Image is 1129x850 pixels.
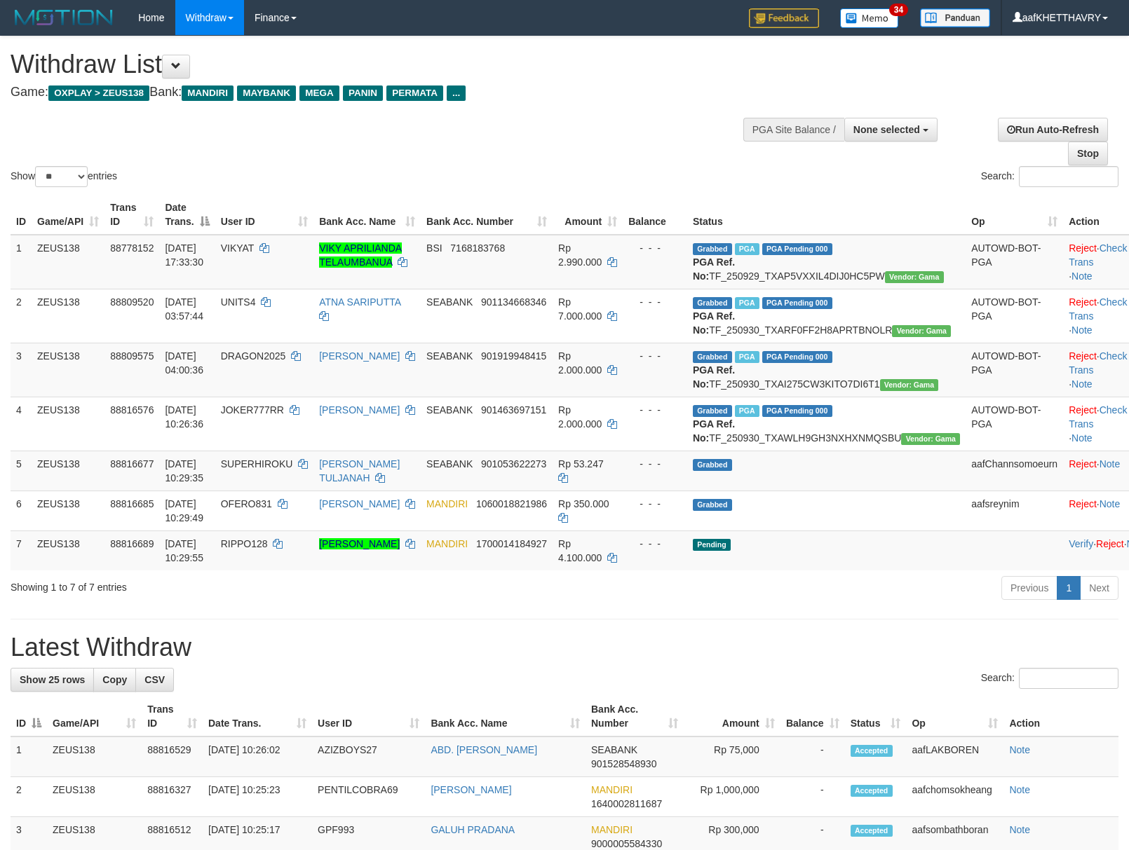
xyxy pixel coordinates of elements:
[1069,350,1097,362] a: Reject
[32,343,104,397] td: ZEUS138
[966,195,1063,235] th: Op: activate to sort column ascending
[693,351,732,363] span: Grabbed
[32,397,104,451] td: ZEUS138
[628,295,682,309] div: - - -
[693,539,731,551] span: Pending
[693,243,732,255] span: Grabbed
[11,343,32,397] td: 3
[693,418,735,444] b: PGA Ref. No:
[1069,242,1127,268] a: Check Trans
[1069,404,1127,430] a: Check Trans
[591,784,633,795] span: MANDIRI
[11,575,460,594] div: Showing 1 to 7 of 7 entries
[431,824,515,835] a: GALUH PRADANA
[981,166,1118,187] label: Search:
[1069,498,1097,509] a: Reject
[165,458,203,484] span: [DATE] 10:29:35
[102,674,127,685] span: Copy
[762,405,832,417] span: PGA Pending
[687,235,966,289] td: TF_250929_TXAP5VXXIL4DIJ0HC5PW
[165,242,203,268] span: [DATE] 17:33:30
[880,379,939,391] span: Vendor URL: https://trx31.1velocity.biz
[47,736,142,777] td: ZEUS138
[966,235,1063,289] td: AUTOWD-BOT-PGA
[221,296,256,308] span: UNITS4
[426,498,468,509] span: MANDIRI
[684,697,780,736] th: Amount: activate to sort column ascending
[110,404,154,416] span: 88816576
[1071,270,1093,282] a: Note
[11,85,738,100] h4: Game: Bank:
[684,736,780,777] td: Rp 75,000
[1009,824,1030,835] a: Note
[110,538,154,549] span: 88816689
[481,350,546,362] span: Copy 901919948415 to clipboard
[110,350,154,362] span: 88809575
[165,350,203,376] span: [DATE] 04:00:36
[1069,538,1093,549] a: Verify
[426,296,473,308] span: SEABANK
[762,243,832,255] span: PGA Pending
[11,736,47,777] td: 1
[844,118,938,142] button: None selected
[591,744,637,755] span: SEABANK
[319,458,400,484] a: [PERSON_NAME] TULJANAH
[1069,350,1127,376] a: Check Trans
[312,736,425,777] td: AZIZBOYS27
[144,674,165,685] span: CSV
[687,289,966,343] td: TF_250930_TXARF0FF2H8APRTBNOLR
[11,668,94,692] a: Show 25 rows
[142,697,203,736] th: Trans ID: activate to sort column ascending
[693,459,732,471] span: Grabbed
[135,668,174,692] a: CSV
[693,499,732,511] span: Grabbed
[1069,458,1097,469] a: Reject
[481,296,546,308] span: Copy 901134668346 to clipboard
[1009,744,1030,755] a: Note
[386,85,443,101] span: PERMATA
[628,457,682,471] div: - - -
[319,242,402,268] a: VIKY APRILIANDA TELAUMBANUA
[558,458,604,469] span: Rp 53.247
[221,242,254,254] span: VIKYAT
[110,458,154,469] span: 88816677
[889,4,908,16] span: 34
[159,195,215,235] th: Date Trans.: activate to sort column descending
[558,242,602,268] span: Rp 2.990.000
[312,697,425,736] th: User ID: activate to sort column ascending
[735,243,759,255] span: Marked by aafchomsokheang
[628,241,682,255] div: - - -
[591,758,656,769] span: Copy 901528548930 to clipboard
[1068,142,1108,165] a: Stop
[11,289,32,343] td: 2
[1071,378,1093,390] a: Note
[426,242,442,254] span: BSI
[431,744,537,755] a: ABD. [PERSON_NAME]
[32,195,104,235] th: Game/API: activate to sort column ascending
[1019,668,1118,689] input: Search:
[319,404,400,416] a: [PERSON_NAME]
[845,697,907,736] th: Status: activate to sort column ascending
[11,235,32,289] td: 1
[299,85,339,101] span: MEGA
[853,124,920,135] span: None selected
[851,825,893,837] span: Accepted
[628,349,682,363] div: - - -
[780,777,845,817] td: -
[203,697,312,736] th: Date Trans.: activate to sort column ascending
[966,397,1063,451] td: AUTOWD-BOT-PGA
[693,364,735,390] b: PGA Ref. No:
[93,668,136,692] a: Copy
[735,351,759,363] span: Marked by aafkaynarin
[47,697,142,736] th: Game/API: activate to sort column ascending
[48,85,149,101] span: OXPLAY > ZEUS138
[319,498,400,509] a: [PERSON_NAME]
[1069,404,1097,416] a: Reject
[901,433,960,445] span: Vendor URL: https://trx31.1velocity.biz
[319,296,400,308] a: ATNA SARIPUTTA
[966,343,1063,397] td: AUTOWD-BOT-PGA
[165,404,203,430] span: [DATE] 10:26:36
[312,777,425,817] td: PENTILCOBRA69
[421,195,553,235] th: Bank Acc. Number: activate to sort column ascending
[623,195,687,235] th: Balance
